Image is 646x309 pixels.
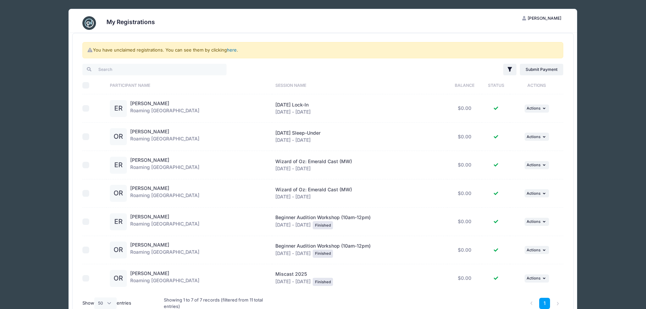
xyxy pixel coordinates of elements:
[539,298,550,309] a: 1
[82,297,131,309] label: Show entries
[520,64,564,75] a: Submit Payment
[110,247,127,253] a: OR
[447,264,482,292] td: $0.00
[275,101,444,116] div: [DATE] - [DATE]
[130,185,169,191] a: [PERSON_NAME]
[527,276,541,281] span: Actions
[313,278,333,286] div: Finished
[275,271,307,277] span: Miscast 2025
[275,186,444,200] div: [DATE] - [DATE]
[82,42,563,58] div: You have unclaimed registrations. You can see them by clicking .
[525,246,549,254] button: Actions
[528,16,561,21] span: [PERSON_NAME]
[110,134,127,140] a: OR
[447,94,482,123] td: $0.00
[525,104,549,113] button: Actions
[275,271,444,286] div: [DATE] - [DATE]
[482,76,510,94] th: Status: activate to sort column ascending
[106,76,272,94] th: Participant Name: activate to sort column ascending
[82,76,106,94] th: Select All
[94,297,117,309] select: Showentries
[130,157,169,163] a: [PERSON_NAME]
[110,191,127,196] a: OR
[130,157,199,174] div: Roaming [GEOGRAPHIC_DATA]
[275,214,444,229] div: [DATE] - [DATE]
[525,189,549,197] button: Actions
[525,274,549,283] button: Actions
[447,179,482,208] td: $0.00
[130,270,169,276] a: [PERSON_NAME]
[510,76,564,94] th: Actions: activate to sort column ascending
[447,151,482,179] td: $0.00
[272,76,447,94] th: Session Name: activate to sort column ascending
[525,218,549,226] button: Actions
[110,270,127,287] div: OR
[313,250,333,258] div: Finished
[525,161,549,169] button: Actions
[110,100,127,117] div: ER
[110,106,127,112] a: ER
[227,47,237,53] a: here
[110,157,127,174] div: ER
[275,102,309,108] span: [DATE] Lock-In
[130,129,169,134] a: [PERSON_NAME]
[130,270,199,287] div: Roaming [GEOGRAPHIC_DATA]
[110,213,127,230] div: ER
[447,76,482,94] th: Balance: activate to sort column ascending
[130,242,169,248] a: [PERSON_NAME]
[447,208,482,236] td: $0.00
[130,185,199,202] div: Roaming [GEOGRAPHIC_DATA]
[130,214,169,219] a: [PERSON_NAME]
[130,128,199,145] div: Roaming [GEOGRAPHIC_DATA]
[110,128,127,145] div: OR
[527,134,541,139] span: Actions
[110,219,127,225] a: ER
[110,185,127,202] div: OR
[110,242,127,258] div: OR
[82,64,227,75] input: Search
[110,162,127,168] a: ER
[313,221,333,229] div: Finished
[527,248,541,252] span: Actions
[130,100,199,117] div: Roaming [GEOGRAPHIC_DATA]
[275,187,352,192] span: Wizard of Oz: Emerald Cast (MW)
[447,123,482,151] td: $0.00
[130,242,199,258] div: Roaming [GEOGRAPHIC_DATA]
[275,243,444,258] div: [DATE] - [DATE]
[110,276,127,282] a: OR
[527,162,541,167] span: Actions
[275,130,320,136] span: [DATE] Sleep-Under
[130,213,199,230] div: Roaming [GEOGRAPHIC_DATA]
[525,133,549,141] button: Actions
[275,158,444,172] div: [DATE] - [DATE]
[82,16,96,30] img: CampNetwork
[527,106,541,111] span: Actions
[527,219,541,224] span: Actions
[275,243,371,249] span: Beginner Audition Workshop (10am-12pm)
[516,13,567,24] button: [PERSON_NAME]
[275,214,371,220] span: Beginner Audition Workshop (10am-12pm)
[275,130,444,144] div: [DATE] - [DATE]
[275,158,352,164] span: Wizard of Oz: Emerald Cast (MW)
[106,18,155,25] h3: My Registrations
[527,191,541,196] span: Actions
[447,236,482,265] td: $0.00
[130,100,169,106] a: [PERSON_NAME]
